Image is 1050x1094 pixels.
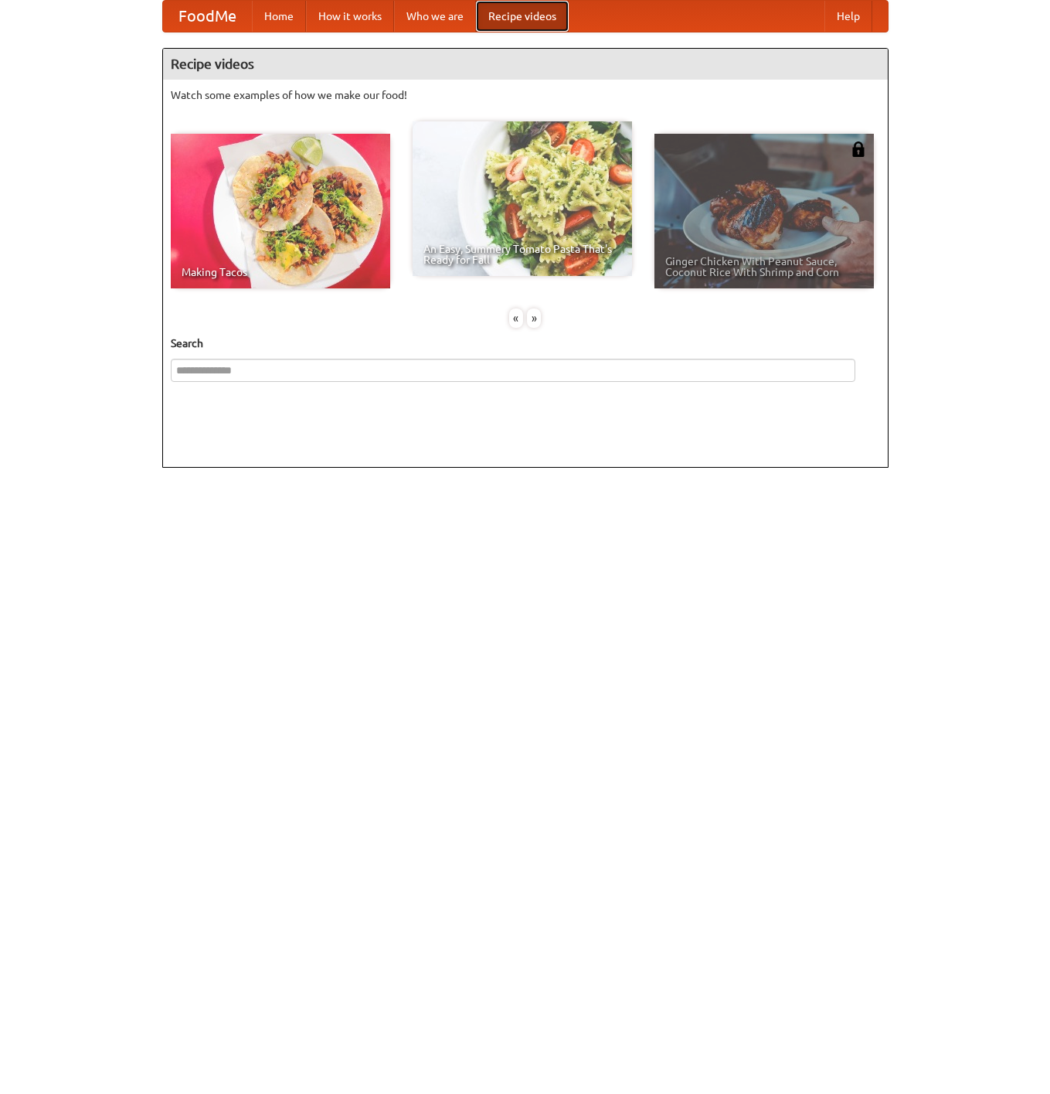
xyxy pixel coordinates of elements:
a: Help [824,1,872,32]
div: « [509,308,523,328]
a: Home [252,1,306,32]
a: FoodMe [163,1,252,32]
a: Making Tacos [171,134,390,288]
h5: Search [171,336,880,351]
img: 483408.png [851,141,866,157]
span: Making Tacos [182,267,379,278]
a: How it works [306,1,394,32]
p: Watch some examples of how we make our food! [171,87,880,103]
span: An Easy, Summery Tomato Pasta That's Ready for Fall [423,244,621,265]
div: » [527,308,541,328]
a: An Easy, Summery Tomato Pasta That's Ready for Fall [413,121,632,276]
h4: Recipe videos [163,49,888,80]
a: Who we are [394,1,476,32]
a: Recipe videos [476,1,569,32]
